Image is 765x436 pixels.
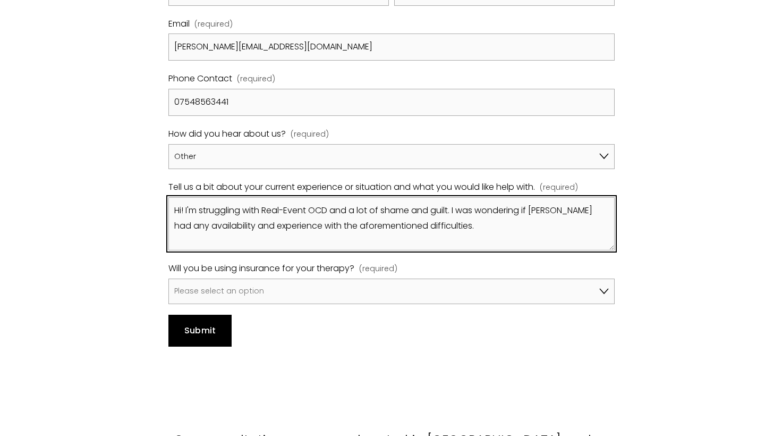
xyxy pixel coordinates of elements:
select: Will you be using insurance for your therapy? [168,279,614,304]
span: Email [168,16,190,32]
textarea: Hi! I'm struggling with Real-Event OCD and a lot of shame and guilt. I was wondering if [PERSON_N... [168,197,614,250]
span: Tell us a bit about your current experience or situation and what you would like help with. [168,180,535,195]
span: (required) [359,262,397,276]
span: How did you hear about us? [168,127,286,142]
select: How did you hear about us? [168,144,614,170]
span: (required) [540,181,578,195]
span: Phone Contact [168,71,232,87]
button: SubmitSubmit [168,315,232,347]
span: Will you be using insurance for your therapy? [168,261,354,276]
span: (required) [291,128,329,141]
span: Submit [184,324,216,337]
span: (required) [194,18,233,31]
span: (required) [237,72,275,86]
